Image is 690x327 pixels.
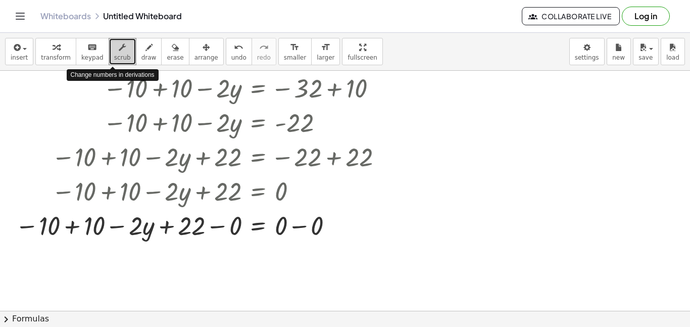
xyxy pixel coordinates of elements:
span: load [666,54,679,61]
span: redo [257,54,271,61]
i: undo [234,41,243,54]
i: redo [259,41,269,54]
button: format_sizesmaller [278,38,312,65]
span: Collaborate Live [530,12,611,21]
button: format_sizelarger [311,38,340,65]
button: new [607,38,631,65]
button: save [633,38,659,65]
button: draw [136,38,162,65]
span: new [612,54,625,61]
button: undoundo [226,38,252,65]
button: Collaborate Live [522,7,620,25]
button: fullscreen [342,38,382,65]
span: transform [41,54,71,61]
button: load [661,38,685,65]
span: settings [575,54,599,61]
button: scrub [109,38,136,65]
i: format_size [290,41,300,54]
span: insert [11,54,28,61]
span: smaller [284,54,306,61]
button: settings [569,38,605,65]
button: keyboardkeypad [76,38,109,65]
button: arrange [189,38,224,65]
span: draw [141,54,157,61]
span: arrange [194,54,218,61]
button: erase [161,38,189,65]
div: Change numbers in derivations [67,69,159,81]
span: scrub [114,54,131,61]
span: keypad [81,54,104,61]
button: insert [5,38,33,65]
span: fullscreen [348,54,377,61]
button: Toggle navigation [12,8,28,24]
span: erase [167,54,183,61]
span: undo [231,54,247,61]
button: Log in [622,7,670,26]
span: larger [317,54,334,61]
i: format_size [321,41,330,54]
button: redoredo [252,38,276,65]
span: save [638,54,653,61]
a: Whiteboards [40,11,91,21]
i: keyboard [87,41,97,54]
button: transform [35,38,76,65]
